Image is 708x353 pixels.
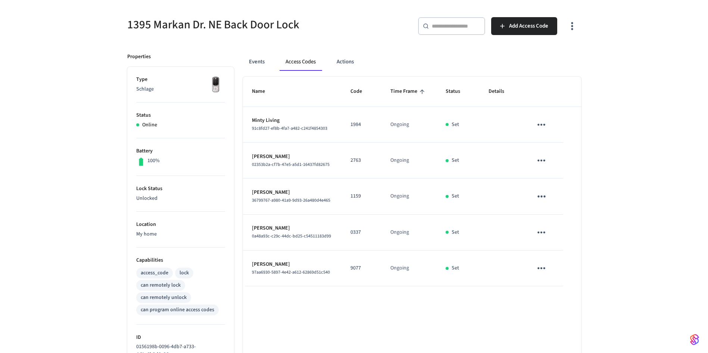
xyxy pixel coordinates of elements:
[252,189,333,196] p: [PERSON_NAME]
[452,121,459,129] p: Set
[452,264,459,272] p: Set
[147,157,160,165] p: 100%
[136,221,225,228] p: Location
[136,334,225,341] p: ID
[491,17,557,35] button: Add Access Code
[243,53,581,71] div: ant example
[452,192,459,200] p: Set
[331,53,360,71] button: Actions
[252,117,333,125] p: Minty Living
[509,21,548,31] span: Add Access Code
[206,76,225,94] img: Yale Assure Touchscreen Wifi Smart Lock, Satin Nickel, Front
[390,86,427,97] span: Time Frame
[381,215,437,250] td: Ongoing
[350,264,372,272] p: 9077
[252,269,330,275] span: 97aa6930-5897-4e42-a612-62869d51c540
[252,161,330,168] span: 02353b2a-cf7b-47e5-a5d1-16437fd82675
[136,85,225,93] p: Schlage
[381,179,437,214] td: Ongoing
[127,53,151,61] p: Properties
[243,77,581,286] table: sticky table
[350,157,372,164] p: 2763
[252,153,333,161] p: [PERSON_NAME]
[142,121,157,129] p: Online
[252,86,275,97] span: Name
[243,53,271,71] button: Events
[136,256,225,264] p: Capabilities
[452,228,459,236] p: Set
[381,250,437,286] td: Ongoing
[446,86,470,97] span: Status
[280,53,322,71] button: Access Codes
[136,185,225,193] p: Lock Status
[350,192,372,200] p: 1159
[252,224,333,232] p: [PERSON_NAME]
[136,195,225,202] p: Unlocked
[252,125,327,132] span: 91c8fd27-ef8b-4fa7-a482-c241f4854303
[136,76,225,83] p: Type
[381,107,437,143] td: Ongoing
[252,261,333,268] p: [PERSON_NAME]
[136,230,225,238] p: My home
[141,281,181,289] div: can remotely lock
[350,121,372,129] p: 1984
[690,334,699,346] img: SeamLogoGradient.69752ec5.svg
[350,228,372,236] p: 0337
[127,17,350,32] h5: 1395 Markan Dr. NE Back Door Lock
[141,269,168,277] div: access_code
[350,86,372,97] span: Code
[452,157,459,164] p: Set
[252,233,331,239] span: 0a48a93c-c29c-44dc-bd25-c54511183d99
[141,294,187,302] div: can remotely unlock
[489,86,514,97] span: Details
[252,197,330,204] span: 36799767-a980-41a9-9d93-26a480d4e465
[136,111,225,119] p: Status
[141,306,214,314] div: can program online access codes
[136,147,225,155] p: Battery
[381,143,437,179] td: Ongoing
[180,269,189,277] div: lock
